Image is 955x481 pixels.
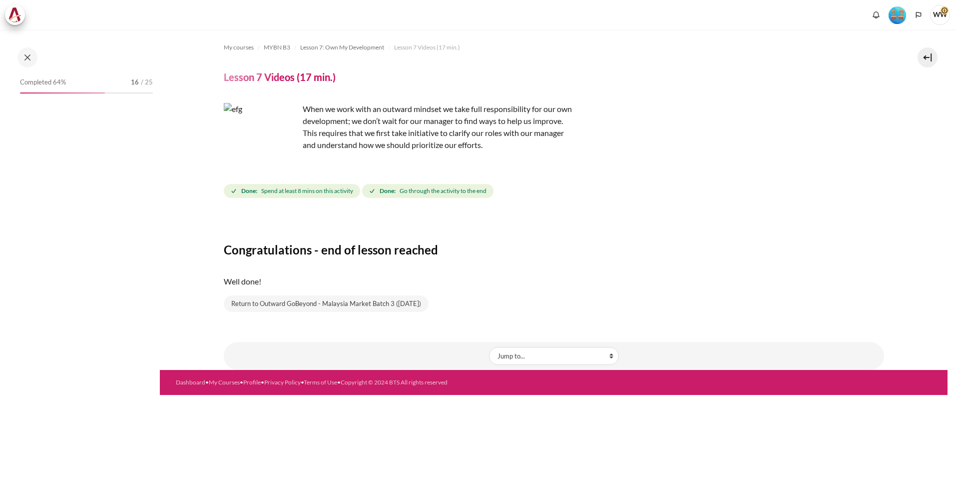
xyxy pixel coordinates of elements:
[160,29,948,370] section: Content
[264,41,290,53] a: MYBN B3
[264,43,290,52] span: MYBN B3
[131,77,139,87] span: 16
[224,275,884,287] p: Well done!
[341,378,448,386] a: Copyright © 2024 BTS All rights reserved
[300,41,384,53] a: Lesson 7: Own My Development
[930,5,950,25] a: User menu
[20,92,105,93] div: 64%
[224,242,884,257] h3: Congratulations - end of lesson reached
[141,77,153,87] span: / 25
[261,186,353,195] span: Spend at least 8 mins on this activity
[176,378,597,387] div: • • • • •
[400,186,486,195] span: Go through the activity to the end
[394,43,460,52] span: Lesson 7 Videos (17 min.)
[380,186,396,195] strong: Done:
[394,41,460,53] a: Lesson 7 Videos (17 min.)
[889,6,906,24] img: Level #4
[930,5,950,25] span: WW
[264,378,301,386] a: Privacy Policy
[224,43,254,52] span: My courses
[911,7,926,22] button: Languages
[209,378,240,386] a: My Courses
[224,41,254,53] a: My courses
[243,378,261,386] a: Profile
[869,7,884,22] div: Show notification window with no new notifications
[176,378,205,386] a: Dashboard
[5,5,30,25] a: Architeck Architeck
[300,43,384,52] span: Lesson 7: Own My Development
[224,182,495,200] div: Completion requirements for Lesson 7 Videos (17 min.)
[241,186,257,195] strong: Done:
[224,295,429,312] a: Return to Outward GoBeyond - Malaysia Market Batch 3 ([DATE])
[224,103,299,178] img: efg
[8,7,22,22] img: Architeck
[224,39,884,55] nav: Navigation bar
[20,77,66,87] span: Completed 64%
[224,103,573,151] p: When we work with an outward mindset we take full responsibility for our own development; we don’...
[889,5,906,24] div: Level #4
[304,378,337,386] a: Terms of Use
[885,5,910,24] a: Level #4
[224,70,336,83] h4: Lesson 7 Videos (17 min.)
